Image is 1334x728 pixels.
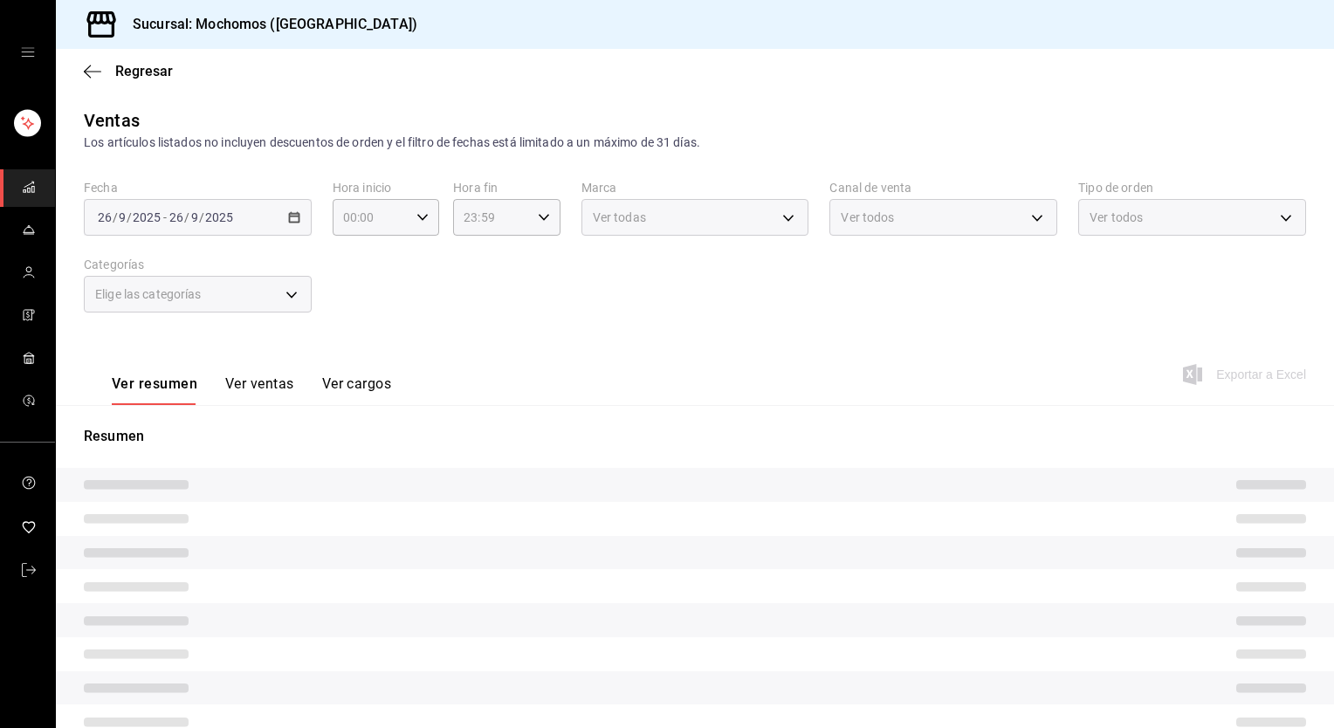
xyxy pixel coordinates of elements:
[190,210,199,224] input: --
[115,63,173,79] span: Regresar
[841,209,894,226] span: Ver todos
[184,210,189,224] span: /
[829,182,1057,194] label: Canal de venta
[119,14,417,35] h3: Sucursal: Mochomos ([GEOGRAPHIC_DATA])
[84,426,1306,447] p: Resumen
[84,258,312,271] label: Categorías
[163,210,167,224] span: -
[84,134,1306,152] div: Los artículos listados no incluyen descuentos de orden y el filtro de fechas está limitado a un m...
[127,210,132,224] span: /
[199,210,204,224] span: /
[1090,209,1143,226] span: Ver todos
[112,375,197,405] button: Ver resumen
[1078,182,1306,194] label: Tipo de orden
[113,210,118,224] span: /
[322,375,392,405] button: Ver cargos
[225,375,294,405] button: Ver ventas
[112,375,391,405] div: navigation tabs
[21,45,35,59] button: open drawer
[204,210,234,224] input: ----
[333,182,439,194] label: Hora inicio
[84,63,173,79] button: Regresar
[95,285,202,303] span: Elige las categorías
[97,210,113,224] input: --
[132,210,162,224] input: ----
[593,209,646,226] span: Ver todas
[581,182,809,194] label: Marca
[84,107,140,134] div: Ventas
[168,210,184,224] input: --
[453,182,560,194] label: Hora fin
[84,182,312,194] label: Fecha
[118,210,127,224] input: --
